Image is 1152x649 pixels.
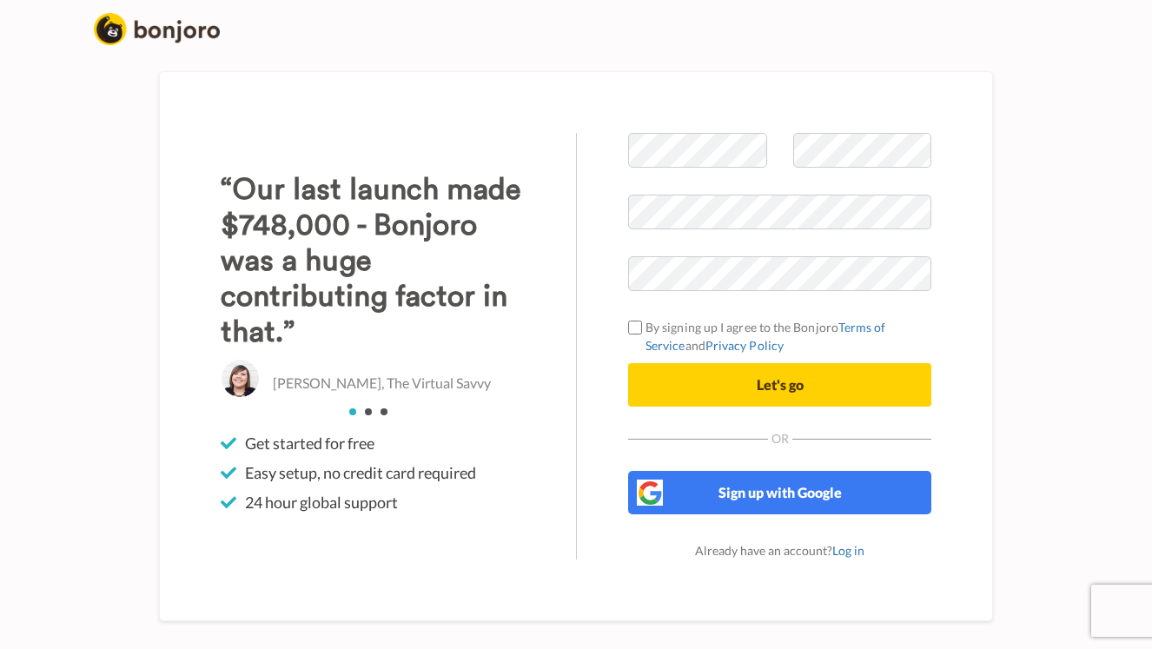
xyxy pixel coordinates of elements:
img: logo_full.png [94,13,220,45]
p: [PERSON_NAME], The Virtual Savvy [273,374,491,394]
img: Abbey Ashley, The Virtual Savvy [221,359,260,398]
span: Already have an account? [695,543,864,558]
span: Get started for free [245,433,374,454]
a: Privacy Policy [705,338,784,353]
button: Let's go [628,363,931,407]
input: By signing up I agree to the BonjoroTerms of ServiceandPrivacy Policy [628,321,642,334]
h3: “Our last launch made $748,000 - Bonjoro was a huge contributing factor in that.” [221,172,524,350]
span: Sign up with Google [718,484,842,500]
span: Or [768,433,792,445]
a: Log in [832,543,864,558]
label: By signing up I agree to the Bonjoro and [628,318,931,354]
a: Terms of Service [646,320,886,353]
button: Sign up with Google [628,471,931,514]
span: Let's go [757,376,804,393]
span: 24 hour global support [245,492,398,513]
span: Easy setup, no credit card required [245,462,476,483]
